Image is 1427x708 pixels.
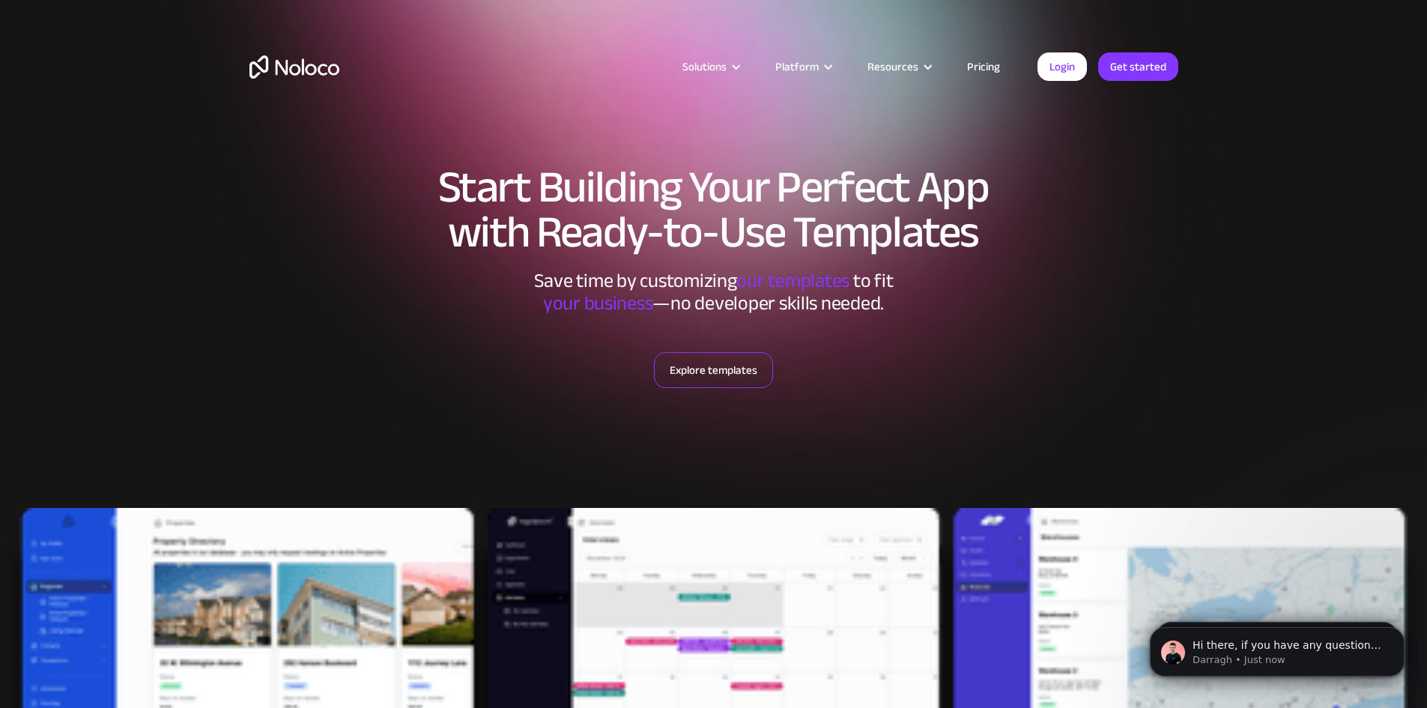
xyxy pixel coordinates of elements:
a: Get started [1098,52,1178,81]
div: Platform [757,57,849,76]
a: Pricing [948,57,1019,76]
span: your business [543,285,653,321]
h1: Start Building Your Perfect App with Ready-to-Use Templates [249,165,1178,255]
a: Login [1037,52,1087,81]
a: home [249,55,339,79]
div: Save time by customizing to fit ‍ —no developer skills needed. [489,270,939,315]
div: Resources [849,57,948,76]
div: Platform [775,57,819,76]
span: our templates [736,262,849,299]
iframe: Intercom notifications message [1127,596,1427,701]
div: Resources [867,57,918,76]
div: Solutions [682,57,727,76]
div: Solutions [664,57,757,76]
a: Explore templates [654,352,773,388]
